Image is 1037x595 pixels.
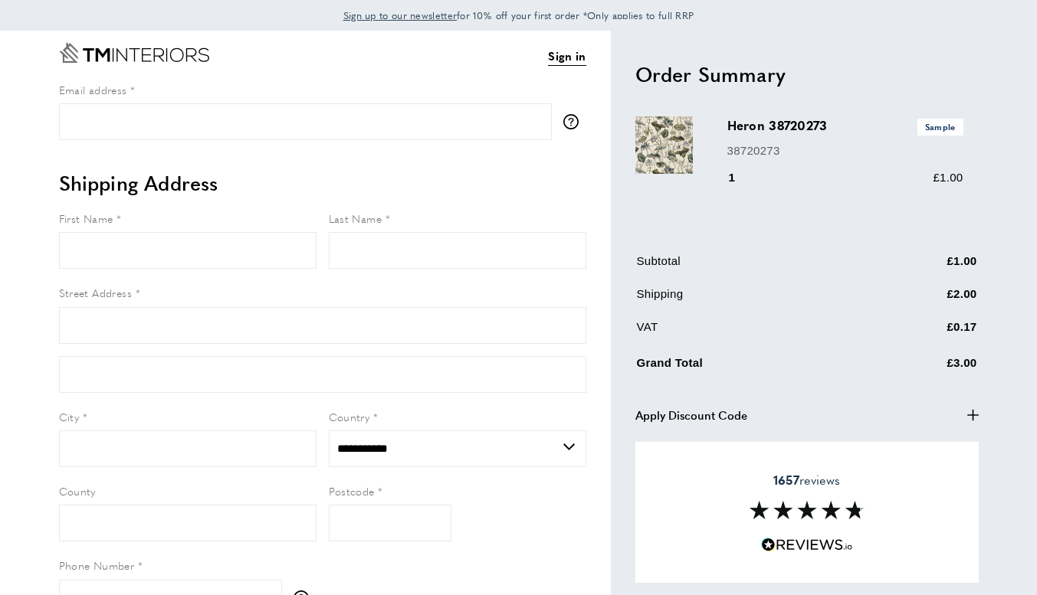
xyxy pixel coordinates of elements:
span: reviews [773,472,840,488]
span: First Name [59,211,113,226]
td: £0.17 [871,318,977,348]
h3: Heron 38720273 [727,116,963,135]
td: £1.00 [871,252,977,282]
span: County [59,483,96,499]
span: Last Name [329,211,382,226]
a: Sign in [548,47,586,66]
img: Heron 38720273 [635,116,693,174]
h2: Order Summary [635,60,979,88]
td: Subtotal [637,252,870,282]
h2: Shipping Address [59,169,586,197]
span: Sign up to our newsletter [343,8,458,22]
a: Sign up to our newsletter [343,8,458,23]
p: 38720273 [727,142,963,160]
td: Grand Total [637,351,870,384]
div: 1 [727,168,757,187]
span: £1.00 [933,171,963,184]
img: Reviews.io 5 stars [761,538,853,552]
button: More information [563,114,586,129]
span: Country [329,409,370,424]
a: Go to Home page [59,43,209,63]
span: City [59,409,80,424]
span: Postcode [329,483,375,499]
td: VAT [637,318,870,348]
span: Phone Number [59,557,135,573]
span: for 10% off your first order *Only applies to full RRP [343,8,694,22]
span: Email address [59,82,127,97]
span: Apply Discount Code [635,406,747,424]
strong: 1657 [773,471,799,489]
td: Shipping [637,285,870,315]
td: £2.00 [871,285,977,315]
span: Apply Order Comment [635,440,756,458]
span: Sample [917,119,963,135]
span: Street Address [59,285,133,300]
td: £3.00 [871,351,977,384]
img: Reviews section [750,501,865,519]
